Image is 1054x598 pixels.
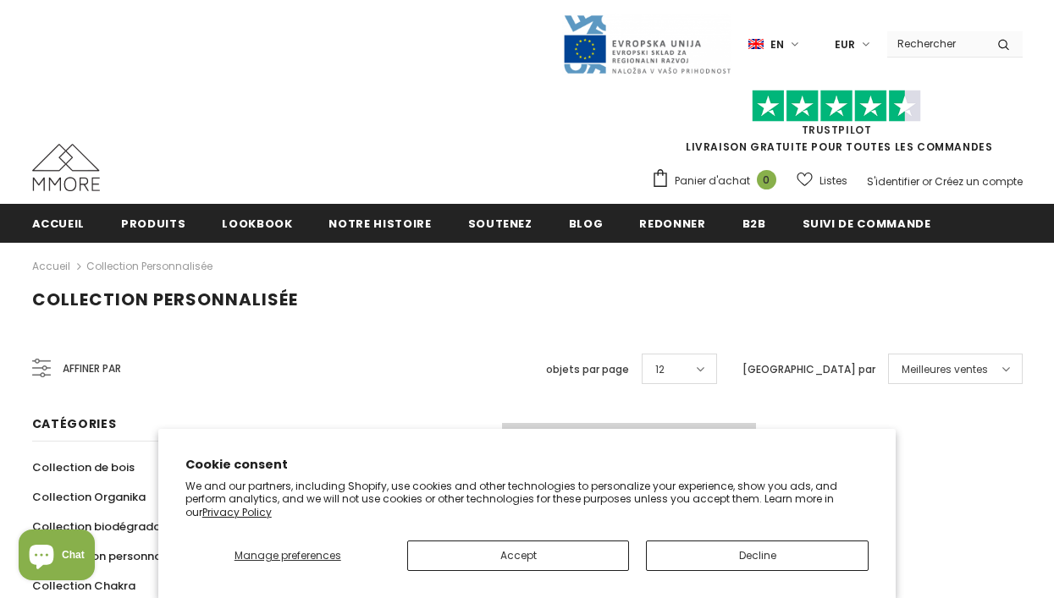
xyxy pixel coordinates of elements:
img: Cas MMORE [32,144,100,191]
span: Catégories [32,415,117,432]
span: Collection Chakra [32,578,135,594]
span: Accueil [32,216,86,232]
a: Panier d'achat 0 [651,168,785,194]
label: objets par page [546,361,629,378]
span: Listes [819,173,847,189]
a: Produits [121,204,185,242]
span: LIVRAISON GRATUITE POUR TOUTES LES COMMANDES [651,97,1023,154]
span: Lookbook [222,216,292,232]
a: Blog [569,204,604,242]
a: Notre histoire [328,204,431,242]
a: Collection de bois [32,453,135,482]
img: Javni Razpis [562,14,731,75]
a: soutenez [468,204,533,242]
span: EUR [835,36,855,53]
span: Meilleures ventes [902,361,988,378]
p: We and our partners, including Shopify, use cookies and other technologies to personalize your ex... [185,480,869,519]
input: Search Site [887,31,985,56]
span: Collection de bois [32,459,135,475]
span: Collection biodégradable [32,518,179,535]
img: i-lang-1.png [748,37,764,52]
span: Collection personnalisée [47,548,187,564]
a: Créez un compte [935,174,1023,189]
span: 0 [757,170,776,189]
span: B2B [742,216,766,232]
label: [GEOGRAPHIC_DATA] par [742,361,875,378]
a: S'identifier [867,174,919,189]
span: or [922,174,932,189]
span: en [770,36,784,53]
a: B2B [742,204,766,242]
span: Affiner par [63,359,121,378]
a: Accueil [32,204,86,242]
span: Produits [121,216,185,232]
a: Lookbook [222,204,292,242]
a: Accueil [32,256,70,277]
inbox-online-store-chat: Shopify online store chat [14,529,100,584]
button: Accept [407,540,630,571]
span: Redonner [639,216,705,232]
a: Collection Organika [32,482,146,512]
span: 12 [655,361,665,378]
span: Notre histoire [328,216,431,232]
a: Collection personnalisée [86,259,212,273]
h2: Cookie consent [185,456,869,474]
a: Privacy Policy [202,505,272,519]
span: Blog [569,216,604,232]
a: Javni Razpis [562,36,731,51]
span: Manage preferences [235,548,341,562]
a: TrustPilot [802,123,872,137]
span: Collection personnalisée [32,288,298,311]
span: Suivi de commande [803,216,931,232]
a: Redonner [639,204,705,242]
span: Collection Organika [32,489,146,505]
button: Manage preferences [185,540,390,571]
span: Panier d'achat [675,173,750,189]
span: soutenez [468,216,533,232]
button: Decline [646,540,869,571]
a: Collection personnalisée [32,541,187,571]
a: Collection biodégradable [32,512,179,541]
a: Listes [797,166,847,195]
a: Suivi de commande [803,204,931,242]
img: Faites confiance aux étoiles pilotes [752,90,921,123]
